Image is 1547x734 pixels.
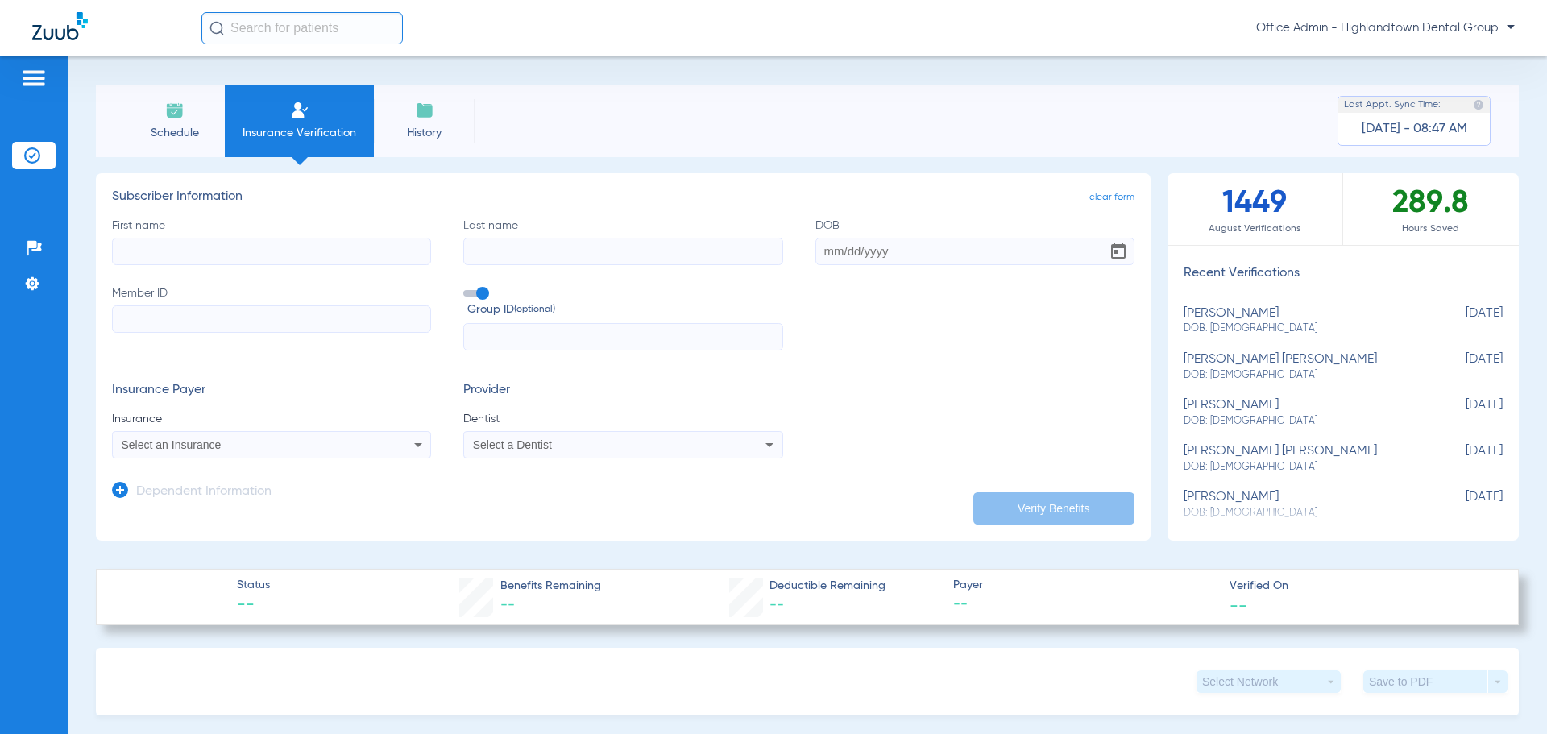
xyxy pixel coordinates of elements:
span: DOB: [DEMOGRAPHIC_DATA] [1184,460,1422,475]
input: Last name [463,238,782,265]
input: First name [112,238,431,265]
span: DOB: [DEMOGRAPHIC_DATA] [1184,321,1422,336]
div: [PERSON_NAME] [PERSON_NAME] [1184,444,1422,474]
span: -- [769,598,784,612]
span: Schedule [136,125,213,141]
span: Dentist [463,411,782,427]
label: DOB [815,218,1134,265]
span: Select a Dentist [473,438,552,451]
img: History [415,101,434,120]
input: Member ID [112,305,431,333]
img: Zuub Logo [32,12,88,40]
span: -- [953,595,1216,615]
span: Office Admin - Highlandtown Dental Group [1256,20,1515,36]
span: Payer [953,577,1216,594]
span: [DATE] [1422,398,1503,428]
img: Manual Insurance Verification [290,101,309,120]
span: Insurance Verification [237,125,362,141]
small: (optional) [514,301,555,318]
span: -- [500,598,515,612]
label: First name [112,218,431,265]
span: [DATE] [1422,490,1503,520]
div: [PERSON_NAME] [1184,306,1422,336]
input: Search for patients [201,12,403,44]
div: 289.8 [1343,173,1519,245]
span: Insurance [112,411,431,427]
span: DOB: [DEMOGRAPHIC_DATA] [1184,414,1422,429]
img: hamburger-icon [21,68,47,88]
span: Deductible Remaining [769,578,885,595]
span: [DATE] [1422,444,1503,474]
span: Hours Saved [1343,221,1519,237]
span: August Verifications [1168,221,1342,237]
img: Schedule [165,101,185,120]
div: 1449 [1168,173,1343,245]
img: last sync help info [1473,99,1484,110]
span: [DATE] [1422,352,1503,382]
span: DOB: [DEMOGRAPHIC_DATA] [1184,368,1422,383]
input: DOBOpen calendar [815,238,1134,265]
span: Benefits Remaining [500,578,601,595]
span: History [386,125,462,141]
h3: Dependent Information [136,484,272,500]
button: Verify Benefits [973,492,1134,525]
span: [DATE] - 08:47 AM [1362,121,1467,137]
h3: Provider [463,383,782,399]
div: [PERSON_NAME] [PERSON_NAME] [1184,352,1422,382]
h3: Insurance Payer [112,383,431,399]
span: Verified On [1230,578,1492,595]
span: Select an Insurance [122,438,222,451]
div: [PERSON_NAME] [1184,398,1422,428]
span: clear form [1089,189,1134,205]
span: Group ID [467,301,782,318]
h3: Subscriber Information [112,189,1134,205]
img: Search Icon [209,21,224,35]
span: -- [1230,596,1247,613]
div: [PERSON_NAME] [1184,490,1422,520]
span: Last Appt. Sync Time: [1344,97,1441,113]
label: Last name [463,218,782,265]
span: -- [237,595,270,617]
label: Member ID [112,285,431,351]
h3: Recent Verifications [1168,266,1519,282]
span: [DATE] [1422,306,1503,336]
span: Status [237,577,270,594]
button: Open calendar [1102,235,1134,267]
